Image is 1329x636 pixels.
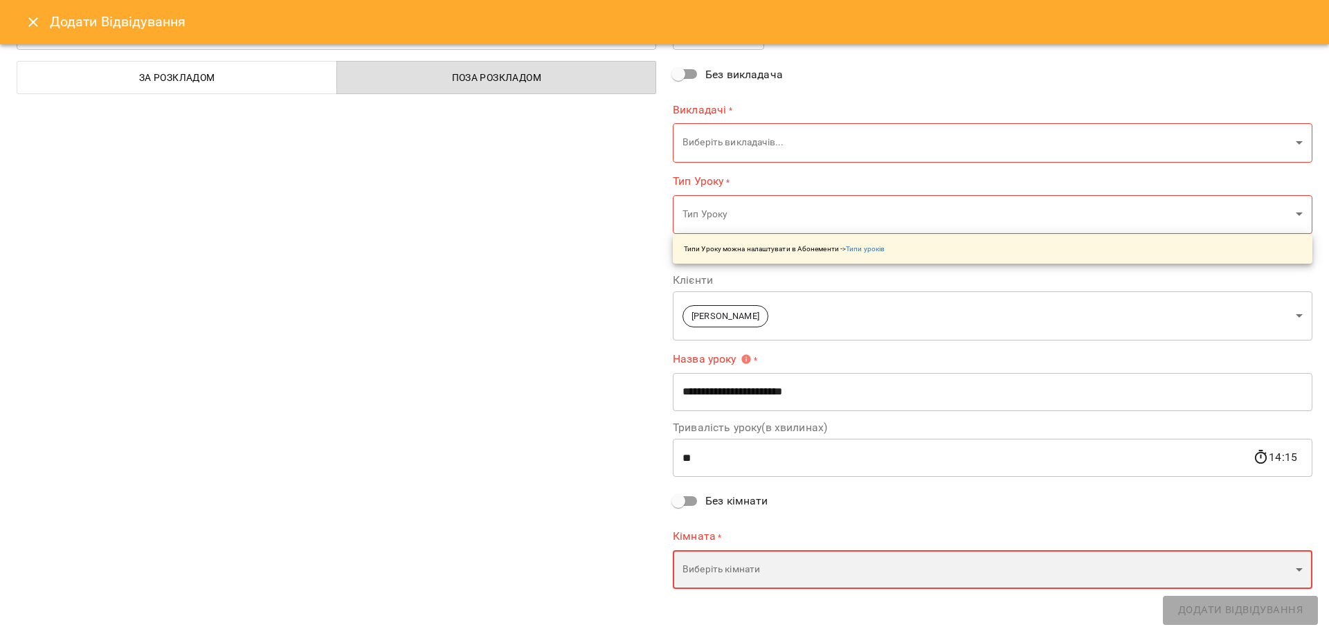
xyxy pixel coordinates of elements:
[345,69,649,86] span: Поза розкладом
[673,102,1312,118] label: Викладачі
[684,244,885,254] p: Типи Уроку можна налаштувати в Абонементи ->
[17,6,50,39] button: Close
[673,275,1312,286] label: Клієнти
[705,493,768,509] span: Без кімнати
[683,310,768,323] span: [PERSON_NAME]
[26,69,329,86] span: За розкладом
[17,61,337,94] button: За розкладом
[682,563,1290,576] p: Виберіть кімнати
[682,208,1290,221] p: Тип Уроку
[50,11,186,33] h6: Додати Відвідування
[846,245,885,253] a: Типи уроків
[673,354,752,365] span: Назва уроку
[673,291,1312,340] div: [PERSON_NAME]
[705,66,783,83] span: Без викладача
[741,354,752,365] svg: Вкажіть назву уроку або виберіть клієнтів
[673,123,1312,163] div: Виберіть викладачів...
[673,174,1312,190] label: Тип Уроку
[682,136,1290,149] p: Виберіть викладачів...
[336,61,657,94] button: Поза розкладом
[673,194,1312,234] div: Тип Уроку
[673,422,1312,433] label: Тривалість уроку(в хвилинах)
[673,529,1312,545] label: Кімната
[673,550,1312,590] div: Виберіть кімнати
